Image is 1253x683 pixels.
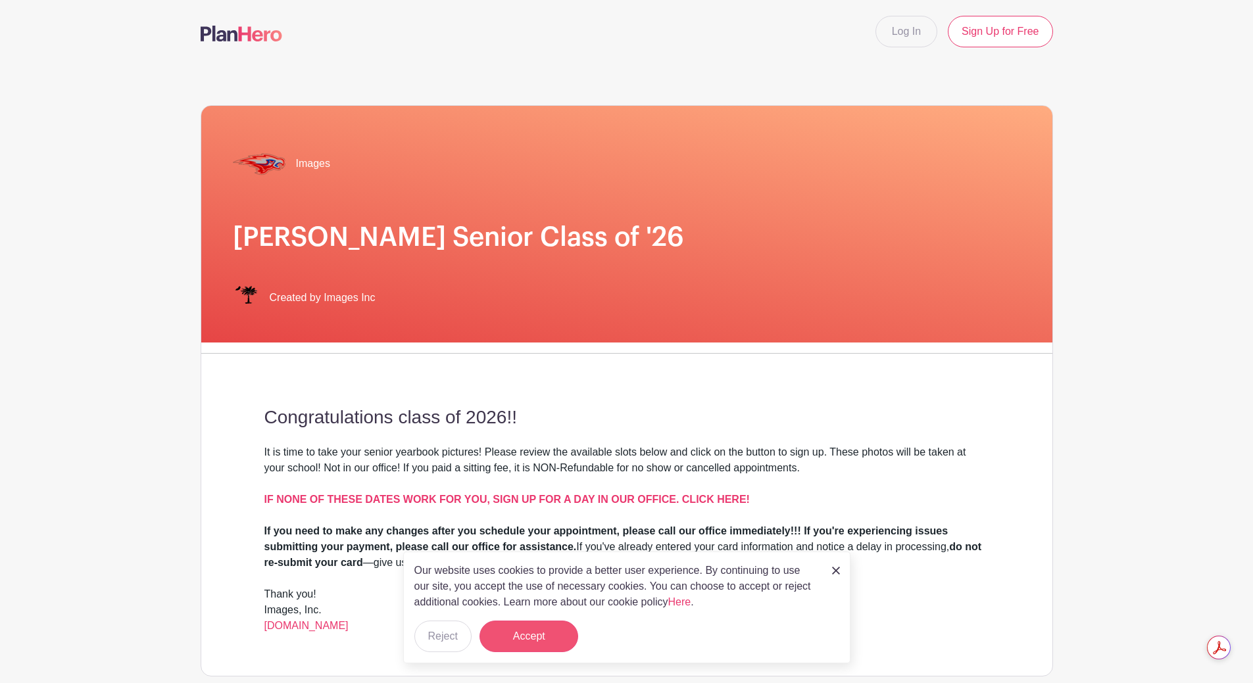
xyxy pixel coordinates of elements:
[264,602,989,618] div: Images, Inc.
[832,567,840,575] img: close_button-5f87c8562297e5c2d7936805f587ecaba9071eb48480494691a3f1689db116b3.svg
[264,620,349,631] a: [DOMAIN_NAME]
[264,541,982,568] strong: do not re-submit your card
[948,16,1052,47] a: Sign Up for Free
[296,156,330,172] span: Images
[264,523,989,571] div: If you've already entered your card information and notice a delay in processing, —give us a call...
[875,16,937,47] a: Log In
[201,26,282,41] img: logo-507f7623f17ff9eddc593b1ce0a138ce2505c220e1c5a4e2b4648c50719b7d32.svg
[233,285,259,311] img: IMAGES%20logo%20transparenT%20PNG%20s.png
[264,444,989,492] div: It is time to take your senior yearbook pictures! Please review the available slots below and cli...
[264,406,989,429] h3: Congratulations class of 2026!!
[264,494,750,505] a: IF NONE OF THESE DATES WORK FOR YOU, SIGN UP FOR A DAY IN OUR OFFICE. CLICK HERE!
[479,621,578,652] button: Accept
[233,222,1021,253] h1: [PERSON_NAME] Senior Class of '26
[264,525,948,552] strong: If you need to make any changes after you schedule your appointment, please call our office immed...
[270,290,376,306] span: Created by Images Inc
[414,563,818,610] p: Our website uses cookies to provide a better user experience. By continuing to use our site, you ...
[668,596,691,607] a: Here
[414,621,472,652] button: Reject
[264,586,989,602] div: Thank you!
[233,137,285,190] img: hammond%20transp.%20(1).png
